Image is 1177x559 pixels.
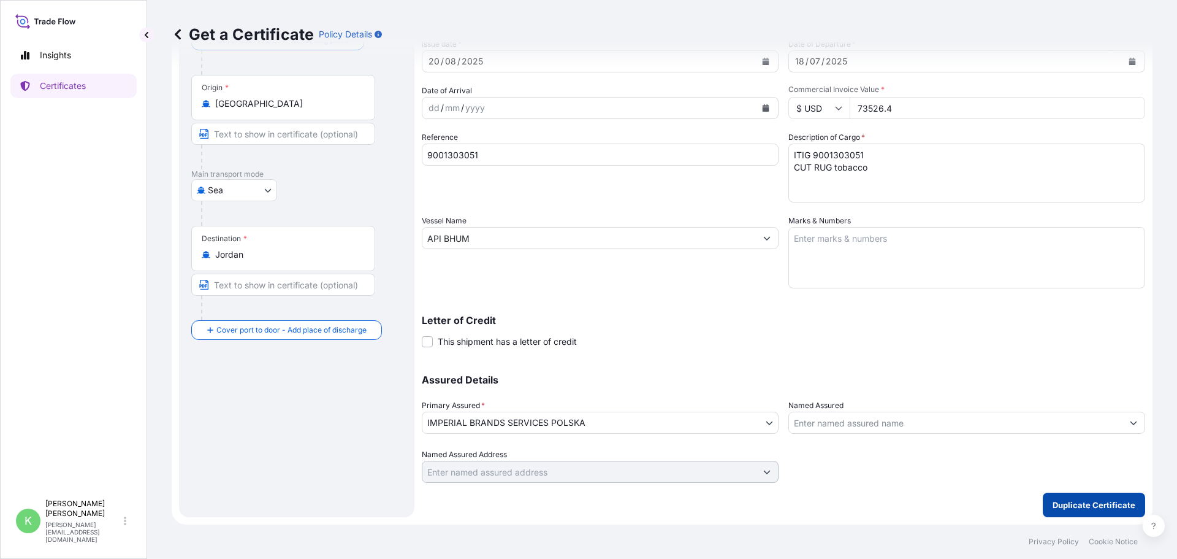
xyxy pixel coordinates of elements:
[422,227,756,249] input: Type to search vessel name or IMO
[756,98,775,118] button: Calendar
[215,249,360,261] input: Destination
[461,101,464,115] div: /
[25,515,32,527] span: K
[1043,493,1145,517] button: Duplicate Certificate
[45,521,121,543] p: [PERSON_NAME][EMAIL_ADDRESS][DOMAIN_NAME]
[427,417,585,429] span: IMPERIAL BRANDS SERVICES POLSKA
[215,98,360,110] input: Origin
[422,215,467,227] label: Vessel Name
[191,123,375,145] input: Text to appear on certificate
[788,399,844,412] label: Named Assured
[45,499,121,519] p: [PERSON_NAME] [PERSON_NAME]
[1029,537,1079,547] a: Privacy Policy
[441,101,444,115] div: /
[788,144,1145,202] textarea: ITIG 9001301700 CUT RUG tobacco
[172,25,314,44] p: Get a Certificate
[319,28,372,40] p: Policy Details
[756,461,778,483] button: Show suggestions
[422,461,756,483] input: Named Assured Address
[202,234,247,244] div: Destination
[422,85,472,97] span: Date of Arrival
[40,49,71,61] p: Insights
[464,101,486,115] div: year,
[788,215,851,227] label: Marks & Numbers
[756,227,778,249] button: Show suggestions
[1053,499,1135,511] p: Duplicate Certificate
[788,85,1145,94] span: Commercial Invoice Value
[422,144,779,166] input: Enter booking reference
[202,83,229,93] div: Origin
[10,43,137,67] a: Insights
[422,315,1145,325] p: Letter of Credit
[422,412,779,434] button: IMPERIAL BRANDS SERVICES POLSKA
[1089,537,1138,547] a: Cookie Notice
[427,101,441,115] div: day,
[1122,412,1145,434] button: Show suggestions
[422,399,485,412] span: Primary Assured
[438,336,577,348] span: This shipment has a letter of credit
[788,131,865,144] label: Description of Cargo
[850,97,1145,119] input: Enter amount
[208,184,223,196] span: Sea
[422,375,1145,385] p: Assured Details
[40,80,86,92] p: Certificates
[216,324,367,336] span: Cover port to door - Add place of discharge
[191,320,382,340] button: Cover port to door - Add place of discharge
[191,169,402,179] p: Main transport mode
[789,412,1122,434] input: Assured Name
[444,101,461,115] div: month,
[10,74,137,98] a: Certificates
[191,274,375,296] input: Text to appear on certificate
[191,179,277,201] button: Select transport
[422,131,458,144] label: Reference
[422,449,507,461] label: Named Assured Address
